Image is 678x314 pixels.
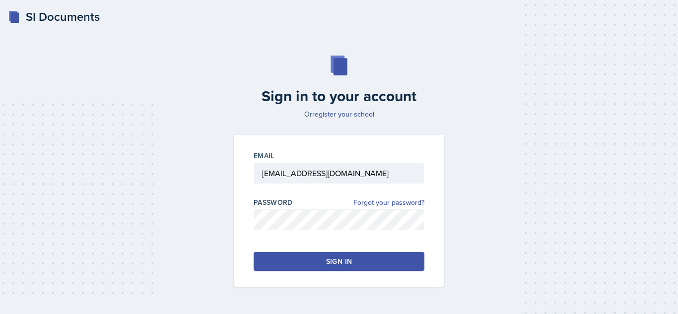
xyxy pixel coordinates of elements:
[228,87,450,105] h2: Sign in to your account
[353,197,424,208] a: Forgot your password?
[228,109,450,119] p: Or
[326,256,352,266] div: Sign in
[254,163,424,184] input: Email
[254,197,293,207] label: Password
[8,8,100,26] a: SI Documents
[254,151,274,161] label: Email
[254,252,424,271] button: Sign in
[312,109,374,119] a: register your school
